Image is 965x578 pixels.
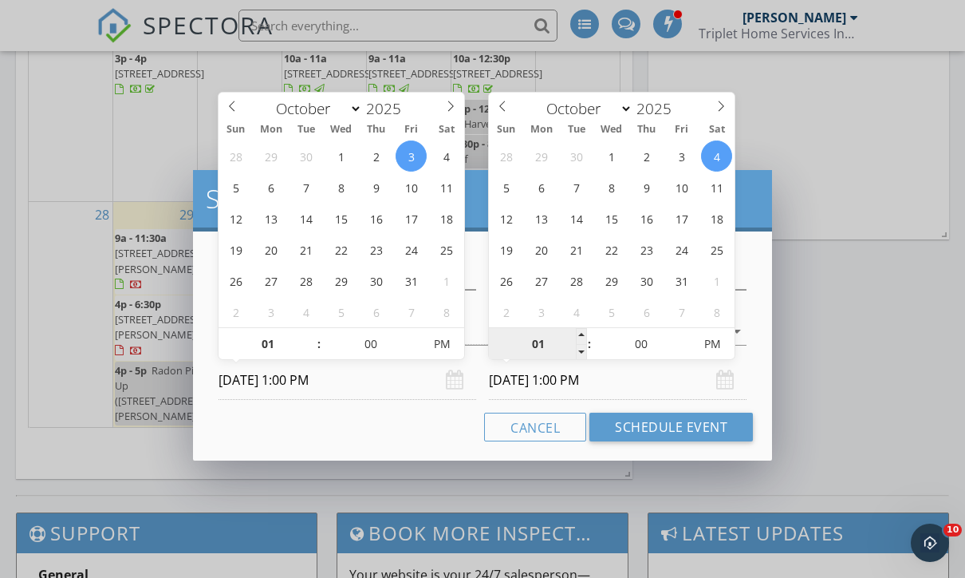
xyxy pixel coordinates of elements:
[596,296,627,327] span: November 5, 2025
[290,172,321,203] span: October 7, 2025
[360,234,392,265] span: October 23, 2025
[254,125,289,135] span: Mon
[220,265,251,296] span: October 26, 2025
[727,322,746,341] i: arrow_drop_down
[484,413,586,441] button: Cancel
[490,203,522,234] span: October 12, 2025
[220,203,251,234] span: October 12, 2025
[596,265,627,296] span: October 29, 2025
[431,265,462,296] span: November 1, 2025
[396,203,427,234] span: October 17, 2025
[666,296,697,327] span: November 7, 2025
[360,203,392,234] span: October 16, 2025
[431,203,462,234] span: October 18, 2025
[219,125,254,135] span: Sun
[701,141,732,172] span: October 4, 2025
[490,172,522,203] span: October 5, 2025
[561,141,592,172] span: September 30, 2025
[419,328,463,360] span: Click to toggle
[325,141,356,172] span: October 1, 2025
[690,328,734,360] span: Click to toggle
[666,234,697,265] span: October 24, 2025
[701,172,732,203] span: October 11, 2025
[220,141,251,172] span: September 28, 2025
[561,203,592,234] span: October 14, 2025
[631,141,662,172] span: October 2, 2025
[561,265,592,296] span: October 28, 2025
[206,183,759,215] h2: Schedule Event
[631,172,662,203] span: October 9, 2025
[596,172,627,203] span: October 8, 2025
[290,234,321,265] span: October 21, 2025
[360,265,392,296] span: October 30, 2025
[594,125,629,135] span: Wed
[490,234,522,265] span: October 19, 2025
[431,172,462,203] span: October 11, 2025
[701,203,732,234] span: October 18, 2025
[255,172,286,203] span: October 6, 2025
[943,524,962,536] span: 10
[359,125,394,135] span: Thu
[396,234,427,265] span: October 24, 2025
[360,141,392,172] span: October 2, 2025
[255,141,286,172] span: September 29, 2025
[561,296,592,327] span: November 4, 2025
[429,125,464,135] span: Sat
[490,265,522,296] span: October 26, 2025
[396,172,427,203] span: October 10, 2025
[587,328,592,360] span: :
[699,125,735,135] span: Sat
[526,203,557,234] span: October 13, 2025
[489,125,524,135] span: Sun
[290,141,321,172] span: September 30, 2025
[526,172,557,203] span: October 6, 2025
[219,361,476,400] input: Select date
[559,125,594,135] span: Tue
[701,265,732,296] span: November 1, 2025
[396,265,427,296] span: October 31, 2025
[394,125,429,135] span: Fri
[666,141,697,172] span: October 3, 2025
[490,296,522,327] span: November 2, 2025
[255,203,286,234] span: October 13, 2025
[325,203,356,234] span: October 15, 2025
[596,234,627,265] span: October 22, 2025
[596,141,627,172] span: October 1, 2025
[666,203,697,234] span: October 17, 2025
[325,234,356,265] span: October 22, 2025
[255,234,286,265] span: October 20, 2025
[526,296,557,327] span: November 3, 2025
[701,234,732,265] span: October 25, 2025
[290,265,321,296] span: October 28, 2025
[360,172,392,203] span: October 9, 2025
[526,141,557,172] span: September 29, 2025
[632,98,685,119] input: Year
[220,172,251,203] span: October 5, 2025
[220,234,251,265] span: October 19, 2025
[664,125,699,135] span: Fri
[325,296,356,327] span: November 5, 2025
[431,234,462,265] span: October 25, 2025
[220,296,251,327] span: November 2, 2025
[290,203,321,234] span: October 14, 2025
[255,296,286,327] span: November 3, 2025
[666,172,697,203] span: October 10, 2025
[524,125,559,135] span: Mon
[631,265,662,296] span: October 30, 2025
[360,296,392,327] span: November 6, 2025
[290,296,321,327] span: November 4, 2025
[701,296,732,327] span: November 8, 2025
[561,234,592,265] span: October 21, 2025
[431,141,462,172] span: October 4, 2025
[666,265,697,296] span: October 31, 2025
[396,141,427,172] span: October 3, 2025
[526,265,557,296] span: October 27, 2025
[629,125,664,135] span: Thu
[631,203,662,234] span: October 16, 2025
[431,296,462,327] span: November 8, 2025
[325,265,356,296] span: October 29, 2025
[911,524,949,562] iframe: Intercom live chat
[317,328,321,360] span: :
[362,98,415,119] input: Year
[396,296,427,327] span: November 7, 2025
